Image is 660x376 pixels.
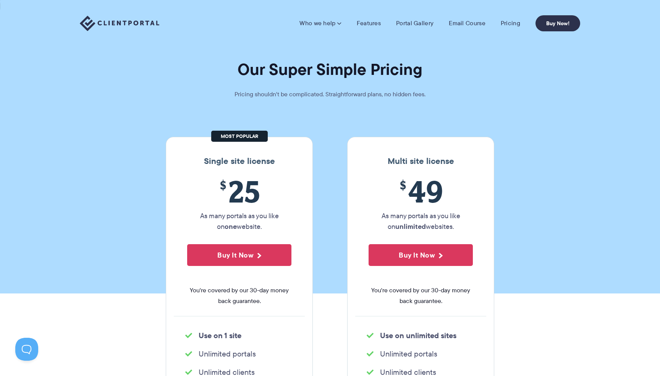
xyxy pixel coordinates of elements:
iframe: Toggle Customer Support [15,338,38,361]
strong: Use on 1 site [199,330,241,341]
span: You're covered by our 30-day money back guarantee. [369,285,473,306]
a: Pricing [501,19,520,27]
button: Buy It Now [369,244,473,266]
strong: unlimited [395,221,426,232]
p: Pricing shouldn't be complicated. Straightforward plans, no hidden fees. [215,89,445,100]
p: As many portals as you like on website. [187,211,291,232]
span: 49 [369,174,473,209]
button: Buy It Now [187,244,291,266]
a: Who we help [299,19,341,27]
span: 25 [187,174,291,209]
strong: one [225,221,237,232]
a: Portal Gallery [396,19,434,27]
strong: Use on unlimited sites [380,330,456,341]
h3: Multi site license [355,156,486,166]
span: You're covered by our 30-day money back guarantee. [187,285,291,306]
li: Unlimited portals [185,348,293,359]
li: Unlimited portals [367,348,475,359]
a: Features [357,19,381,27]
a: Email Course [449,19,485,27]
h3: Single site license [174,156,305,166]
p: As many portals as you like on websites. [369,211,473,232]
a: Buy Now! [535,15,580,31]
